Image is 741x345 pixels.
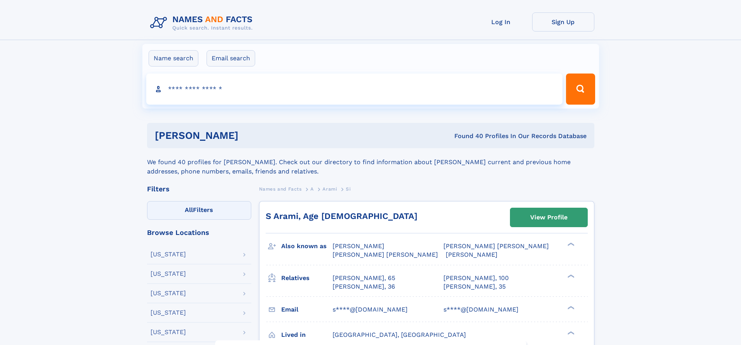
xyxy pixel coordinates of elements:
[443,274,509,282] a: [PERSON_NAME], 100
[333,242,384,250] span: [PERSON_NAME]
[333,251,438,258] span: [PERSON_NAME] [PERSON_NAME]
[566,305,575,310] div: ❯
[151,251,186,257] div: [US_STATE]
[155,131,347,140] h1: [PERSON_NAME]
[185,206,193,214] span: All
[151,329,186,335] div: [US_STATE]
[147,186,251,193] div: Filters
[532,12,594,32] a: Sign Up
[443,242,549,250] span: [PERSON_NAME] [PERSON_NAME]
[259,184,302,194] a: Names and Facts
[346,186,350,192] span: Si
[446,251,498,258] span: [PERSON_NAME]
[146,74,563,105] input: search input
[281,271,333,285] h3: Relatives
[281,328,333,341] h3: Lived in
[566,242,575,247] div: ❯
[281,303,333,316] h3: Email
[566,273,575,278] div: ❯
[266,211,417,221] a: S Arami, Age [DEMOGRAPHIC_DATA]
[566,330,575,335] div: ❯
[147,12,259,33] img: Logo Names and Facts
[149,50,198,67] label: Name search
[346,132,587,140] div: Found 40 Profiles In Our Records Database
[207,50,255,67] label: Email search
[530,208,568,226] div: View Profile
[151,271,186,277] div: [US_STATE]
[322,186,337,192] span: Arami
[322,184,337,194] a: Arami
[147,229,251,236] div: Browse Locations
[566,74,595,105] button: Search Button
[333,282,395,291] a: [PERSON_NAME], 36
[333,331,466,338] span: [GEOGRAPHIC_DATA], [GEOGRAPHIC_DATA]
[443,282,506,291] a: [PERSON_NAME], 35
[151,290,186,296] div: [US_STATE]
[281,240,333,253] h3: Also known as
[147,201,251,220] label: Filters
[470,12,532,32] a: Log In
[151,310,186,316] div: [US_STATE]
[310,186,314,192] span: A
[510,208,587,227] a: View Profile
[310,184,314,194] a: A
[147,148,594,176] div: We found 40 profiles for [PERSON_NAME]. Check out our directory to find information about [PERSON...
[333,274,395,282] a: [PERSON_NAME], 65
